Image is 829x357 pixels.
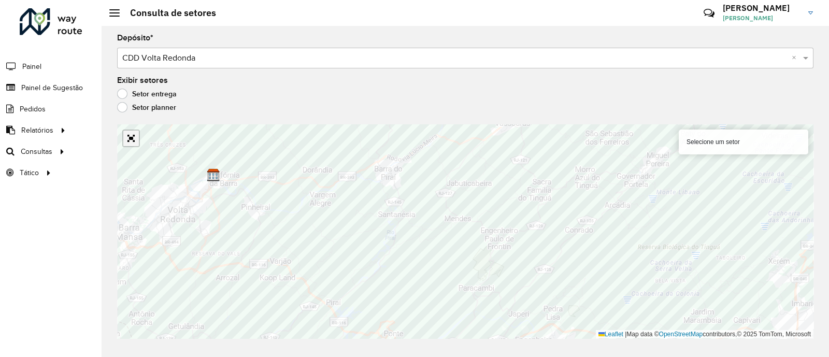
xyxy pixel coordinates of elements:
[20,167,39,178] span: Tático
[120,7,216,19] h2: Consulta de setores
[117,32,153,44] label: Depósito
[596,330,813,339] div: Map data © contributors,© 2025 TomTom, Microsoft
[679,130,808,154] div: Selecione um setor
[698,2,720,24] a: Contato Rápido
[21,146,52,157] span: Consultas
[117,102,176,112] label: Setor planner
[723,3,801,13] h3: [PERSON_NAME]
[625,331,626,338] span: |
[659,331,703,338] a: OpenStreetMap
[117,74,168,87] label: Exibir setores
[598,331,623,338] a: Leaflet
[792,52,801,64] span: Clear all
[20,104,46,115] span: Pedidos
[21,82,83,93] span: Painel de Sugestão
[723,13,801,23] span: [PERSON_NAME]
[123,131,139,146] a: Abrir mapa em tela cheia
[22,61,41,72] span: Painel
[117,89,177,99] label: Setor entrega
[21,125,53,136] span: Relatórios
